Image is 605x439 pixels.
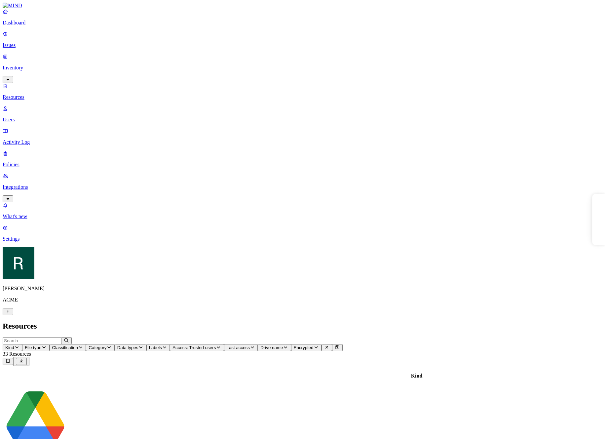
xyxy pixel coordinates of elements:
[3,9,602,26] a: Dashboard
[3,54,602,82] a: Inventory
[25,345,41,350] span: File type
[3,105,602,123] a: Users
[3,184,602,190] p: Integrations
[3,139,602,145] p: Activity Log
[3,351,31,357] span: 33 Resources
[3,173,602,201] a: Integrations
[3,162,602,168] p: Policies
[3,128,602,145] a: Activity Log
[172,345,216,350] span: Access: Trusted users
[149,345,162,350] span: Labels
[3,3,602,9] a: MIND
[3,94,602,100] p: Resources
[227,345,250,350] span: Last access
[294,345,314,350] span: Encrypted
[3,214,602,219] p: What's new
[3,83,602,100] a: Resources
[3,20,602,26] p: Dashboard
[3,322,602,331] h2: Resources
[3,286,602,292] p: [PERSON_NAME]
[3,117,602,123] p: Users
[3,150,602,168] a: Policies
[5,345,14,350] span: Kind
[3,31,602,48] a: Issues
[3,225,602,242] a: Settings
[3,247,34,279] img: Ron Rabinovich
[117,345,138,350] span: Data types
[3,42,602,48] p: Issues
[3,236,602,242] p: Settings
[52,345,78,350] span: Classification
[3,3,22,9] img: MIND
[3,202,602,219] a: What's new
[3,337,61,344] input: Search
[260,345,283,350] span: Drive name
[89,345,106,350] span: Category
[3,65,602,71] p: Inventory
[3,297,602,303] p: ACME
